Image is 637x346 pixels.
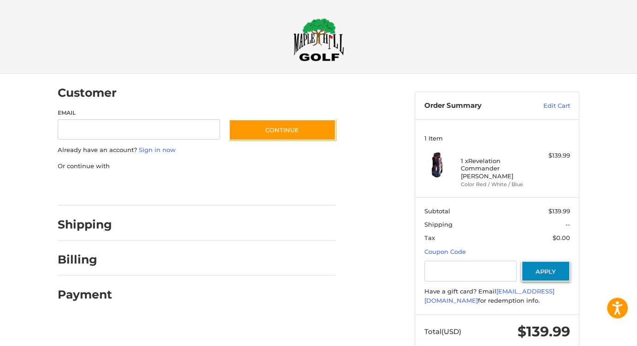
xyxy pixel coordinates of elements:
button: Apply [521,261,570,281]
a: Edit Cart [524,101,570,111]
iframe: Google Customer Reviews [561,321,637,346]
span: Subtotal [424,207,450,215]
h2: Customer [58,86,117,100]
span: Tax [424,234,435,241]
span: -- [566,221,570,228]
h4: 1 x Revelation Commander [PERSON_NAME] [461,157,531,180]
input: Gift Certificate or Coupon Code [424,261,517,281]
p: Already have an account? [58,146,336,155]
iframe: PayPal-paypal [55,180,124,196]
h3: 1 Item [424,135,570,142]
span: $139.99 [518,323,570,340]
a: Coupon Code [424,248,466,255]
span: $0.00 [553,234,570,241]
iframe: PayPal-paylater [133,180,202,196]
label: Email [58,109,220,117]
img: Maple Hill Golf [293,18,344,61]
h2: Shipping [58,217,112,232]
h2: Payment [58,287,112,302]
iframe: PayPal-venmo [211,180,280,196]
li: Color Red / White / Blue [461,181,531,188]
span: Shipping [424,221,452,228]
button: Continue [229,119,336,141]
a: Sign in now [139,146,176,153]
a: [EMAIL_ADDRESS][DOMAIN_NAME] [424,287,554,304]
span: $139.99 [548,207,570,215]
span: Total (USD) [424,327,461,336]
div: Have a gift card? Email for redemption info. [424,287,570,305]
p: Or continue with [58,162,336,171]
h3: Order Summary [424,101,524,111]
div: $139.99 [534,151,570,160]
h2: Billing [58,252,112,267]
